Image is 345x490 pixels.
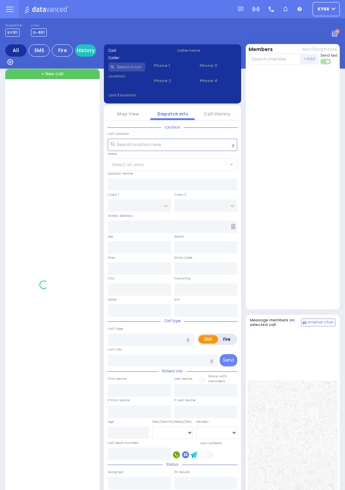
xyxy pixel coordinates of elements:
span: Phone 3 [200,63,237,69]
a: Dispatch info [157,111,188,117]
label: Caller: [108,55,168,61]
label: Caller name [177,48,237,53]
label: City [108,276,114,281]
button: Members [249,46,273,53]
button: Send [220,354,237,366]
label: Apt [108,234,113,239]
span: Send text [320,53,338,58]
span: members [208,379,225,383]
label: Location [108,74,145,79]
div: All [5,44,26,57]
label: Age [108,419,114,424]
label: Fire [218,335,236,344]
label: Township [174,276,190,281]
span: Phone 2 [154,78,191,84]
label: ZIP [174,297,180,302]
label: P First Name [108,398,130,403]
span: Internal Chat [308,320,334,325]
span: Phone 4 [200,78,237,84]
label: Call back number [108,440,139,445]
img: message.svg [238,7,243,12]
span: Other building occupants [231,224,236,229]
label: Floor [108,255,115,260]
input: Search a contact [108,63,145,71]
span: D-801 [31,29,47,37]
label: En Route [174,470,190,475]
label: Cad: [108,48,168,53]
label: EMS [199,335,218,344]
label: Last Name [174,376,193,381]
a: History [75,44,96,57]
span: + New call [41,71,63,77]
label: Call Type [108,326,123,331]
input: Search location here [108,139,237,151]
div: Year/Month/Week/Day [152,419,193,424]
label: First Name [108,376,127,381]
button: Internal Chat [301,319,335,326]
label: P Last Name [174,398,196,403]
h5: Message members on selected call [250,318,301,327]
span: Call type [161,318,184,323]
label: Last 3 location [108,93,173,98]
label: Call Info [108,347,122,352]
span: Location [161,125,184,130]
label: Cross 2 [174,192,187,197]
label: Cross 1 [108,192,119,197]
label: Call Location [108,131,129,136]
a: Map View [117,111,139,117]
span: Phone 1 [154,63,191,69]
label: Areas [108,151,117,156]
a: Call History [204,111,230,117]
button: ky68 [313,2,340,16]
img: Logo [24,5,71,14]
label: State [108,297,117,302]
label: Room [174,234,184,239]
span: Patient info [158,369,186,374]
span: ky68 [318,6,329,12]
label: Location Name [108,171,133,176]
button: Notifications [302,46,337,53]
label: Use Callback [200,441,222,446]
span: Status [163,462,182,467]
label: Assigned [108,470,123,475]
label: Entry Code [174,255,193,260]
label: Lines [31,24,47,28]
span: Select an area [112,162,144,168]
div: EMS [29,44,50,57]
div: Fire [52,44,73,57]
label: Dispatcher [5,24,23,28]
input: Search member [248,54,301,64]
label: Gender [196,419,209,424]
label: Turn off text [320,58,332,65]
span: KY101 [5,29,20,37]
img: comment-alt.png [303,321,306,325]
small: Share with [208,374,227,378]
label: Street Address [108,213,133,218]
